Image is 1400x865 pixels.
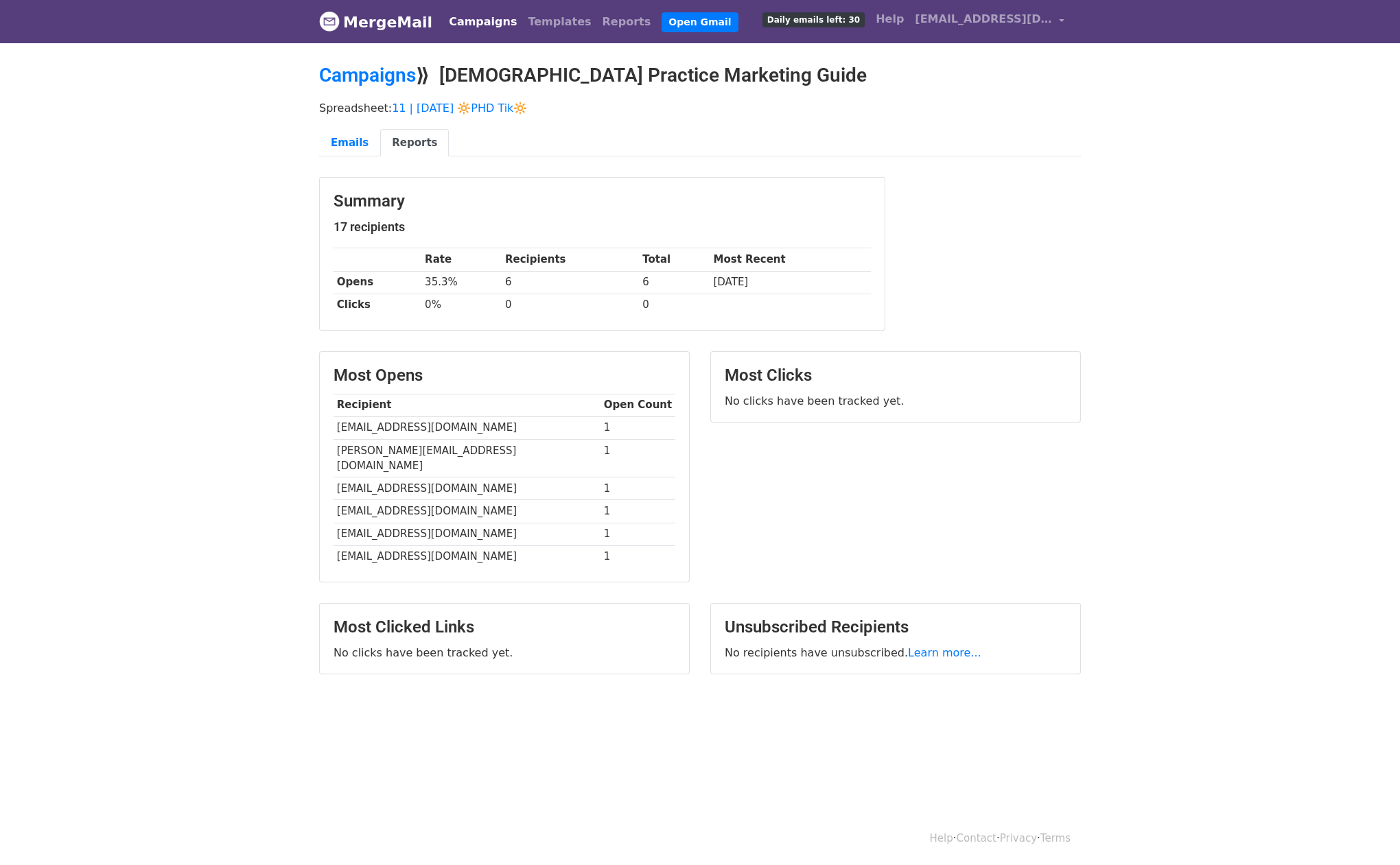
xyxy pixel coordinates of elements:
td: 1 [600,523,675,545]
th: Open Count [600,394,675,416]
a: Help [930,832,953,844]
th: Opens [334,271,421,294]
td: 1 [600,439,675,477]
h2: ⟫ [DEMOGRAPHIC_DATA] Practice Marketing Guide [319,64,1081,87]
td: [DATE] [710,271,871,294]
th: Clicks [334,294,421,316]
th: Most Recent [710,248,871,271]
a: Privacy [1000,832,1037,844]
td: 0 [502,294,639,316]
td: 0% [421,294,502,316]
td: [EMAIL_ADDRESS][DOMAIN_NAME] [334,416,600,439]
td: 6 [502,271,639,294]
td: 0 [639,294,710,316]
h5: 17 recipients [334,220,871,235]
td: 6 [639,271,710,294]
a: [EMAIL_ADDRESS][DOMAIN_NAME] [909,5,1070,38]
span: Daily emails left: 30 [762,12,865,27]
td: 1 [600,416,675,439]
a: Help [870,5,909,33]
a: Contact [957,832,996,844]
a: Daily emails left: 30 [757,5,870,33]
p: No clicks have been tracked yet. [725,394,1066,408]
a: Reports [380,129,449,157]
th: Rate [421,248,502,271]
a: Learn more... [908,646,981,659]
th: Recipient [334,394,600,416]
a: Campaigns [443,8,522,36]
iframe: Chat Widget [1331,799,1400,865]
td: 1 [600,545,675,568]
td: 1 [600,500,675,523]
a: Terms [1040,832,1071,844]
a: 11 | [DATE] 🔆PHD Tik🔆 [392,102,527,115]
td: [PERSON_NAME][EMAIL_ADDRESS][DOMAIN_NAME] [334,439,600,477]
td: [EMAIL_ADDRESS][DOMAIN_NAME] [334,477,600,500]
p: Spreadsheet: [319,101,1081,115]
h3: Unsubscribed Recipients [725,617,1066,637]
a: Campaigns [319,64,416,86]
h3: Summary [334,191,871,211]
h3: Most Clicked Links [334,617,675,637]
td: 1 [600,477,675,500]
a: Reports [597,8,657,36]
a: MergeMail [319,8,432,36]
h3: Most Clicks [725,366,1066,386]
td: [EMAIL_ADDRESS][DOMAIN_NAME] [334,500,600,523]
img: MergeMail logo [319,11,340,32]
a: Emails [319,129,380,157]
th: Total [639,248,710,271]
td: [EMAIL_ADDRESS][DOMAIN_NAME] [334,523,600,545]
td: 35.3% [421,271,502,294]
td: [EMAIL_ADDRESS][DOMAIN_NAME] [334,545,600,568]
a: Open Gmail [662,12,738,32]
p: No clicks have been tracked yet. [334,645,675,660]
span: [EMAIL_ADDRESS][DOMAIN_NAME] [915,11,1052,27]
a: Templates [522,8,596,36]
h3: Most Opens [334,366,675,386]
th: Recipients [502,248,639,271]
p: No recipients have unsubscribed. [725,645,1066,660]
